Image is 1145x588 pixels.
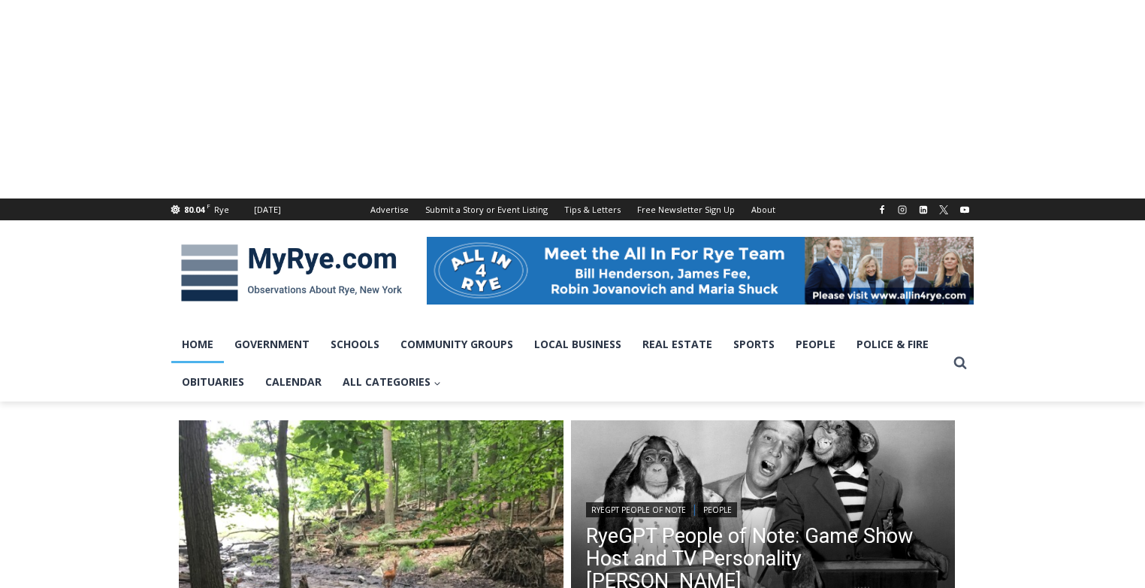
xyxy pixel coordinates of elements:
[586,499,941,517] div: |
[417,199,556,220] a: Submit a Story or Event Listing
[171,326,224,363] a: Home
[914,201,932,219] a: Linkedin
[320,326,390,363] a: Schools
[224,326,320,363] a: Government
[171,363,255,401] a: Obituaries
[632,326,723,363] a: Real Estate
[956,201,974,219] a: YouTube
[427,237,974,305] img: All in for Rye
[362,199,417,220] a: Advertise
[171,326,947,402] nav: Primary Navigation
[171,234,412,312] img: MyRye.com
[723,326,785,363] a: Sports
[255,363,332,401] a: Calendar
[846,326,939,363] a: Police & Fire
[743,199,784,220] a: About
[214,203,229,217] div: Rye
[785,326,846,363] a: People
[629,199,743,220] a: Free Newsletter Sign Up
[947,350,974,377] button: View Search Form
[586,502,691,517] a: RyeGPT People of Note
[254,203,281,217] div: [DATE]
[873,201,891,219] a: Facebook
[390,326,524,363] a: Community Groups
[332,363,452,401] a: All Categories
[556,199,629,220] a: Tips & Letters
[893,201,911,219] a: Instagram
[362,199,784,220] nav: Secondary Navigation
[343,374,441,390] span: All Categories
[184,204,204,215] span: 80.04
[207,202,210,210] span: F
[524,326,632,363] a: Local Business
[935,201,953,219] a: X
[698,502,737,517] a: People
